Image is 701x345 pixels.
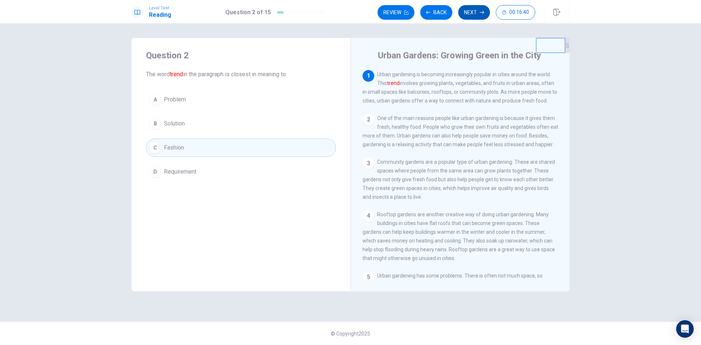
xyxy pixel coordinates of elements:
div: C [149,142,161,154]
h1: Question 2 of 15 [225,8,271,17]
button: Next [458,5,490,20]
span: Requirement [164,167,196,176]
button: AProblem [146,90,336,109]
span: The word in the paragraph is closest in meaning to: [146,70,336,79]
font: trend [170,71,183,78]
span: Solution [164,119,185,128]
div: A [149,94,161,105]
span: Level Test [149,5,171,11]
h1: Reading [149,11,171,19]
div: 5 [363,271,374,283]
font: trend [387,80,399,86]
button: 00:16:40 [496,5,535,20]
div: B [149,118,161,129]
span: Problem [164,95,186,104]
span: Urban gardening is becoming increasingly popular in cities around the world. This involves growin... [363,71,557,104]
div: 2 [363,114,374,125]
span: Fashion [164,143,184,152]
button: BSolution [146,115,336,133]
div: 3 [363,158,374,169]
div: 1 [363,70,374,82]
button: CFashion [146,139,336,157]
button: Back [420,5,452,20]
span: Rooftop gardens are another creative way of doing urban gardening. Many buildings in cities have ... [363,212,555,261]
h4: Urban Gardens: Growing Green in the City [378,50,541,61]
div: 4 [363,210,374,222]
span: Community gardens are a popular type of urban gardening. These are shared spaces where people fro... [363,159,555,200]
button: DRequirement [146,163,336,181]
span: Urban gardening has some problems. There is often not much space, so gardeners need to be creativ... [363,273,550,305]
div: D [149,166,161,178]
span: © Copyright 2025 [331,331,370,337]
span: 00:16:40 [509,9,529,15]
div: Open Intercom Messenger [676,320,694,338]
h4: Question 2 [146,50,336,61]
button: Review [378,5,414,20]
span: One of the main reasons people like urban gardening is because it gives them fresh, healthy food.... [363,115,558,147]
